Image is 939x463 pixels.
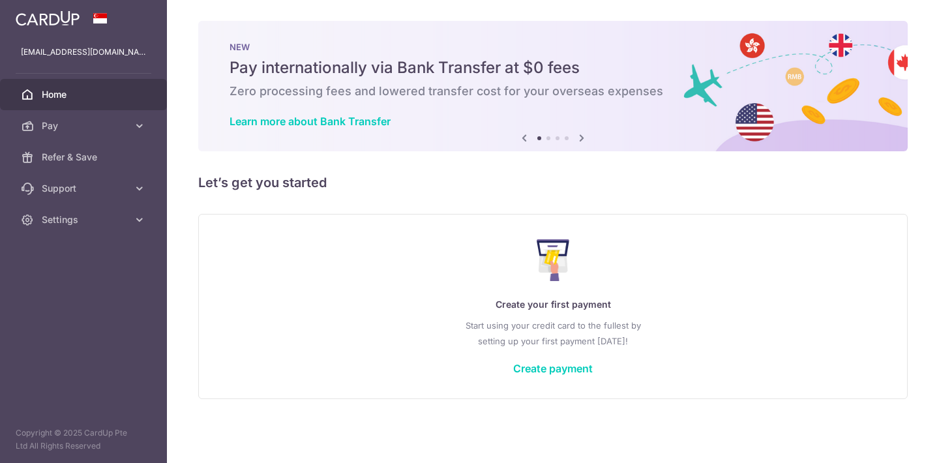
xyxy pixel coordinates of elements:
[225,297,881,312] p: Create your first payment
[537,239,570,281] img: Make Payment
[230,42,876,52] p: NEW
[42,119,128,132] span: Pay
[16,10,80,26] img: CardUp
[198,172,908,193] h5: Let’s get you started
[230,115,391,128] a: Learn more about Bank Transfer
[230,57,876,78] h5: Pay internationally via Bank Transfer at $0 fees
[198,21,908,151] img: Bank transfer banner
[42,182,128,195] span: Support
[42,213,128,226] span: Settings
[225,318,881,349] p: Start using your credit card to the fullest by setting up your first payment [DATE]!
[42,88,128,101] span: Home
[42,151,128,164] span: Refer & Save
[21,46,146,59] p: [EMAIL_ADDRESS][DOMAIN_NAME]
[513,362,593,375] a: Create payment
[230,83,876,99] h6: Zero processing fees and lowered transfer cost for your overseas expenses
